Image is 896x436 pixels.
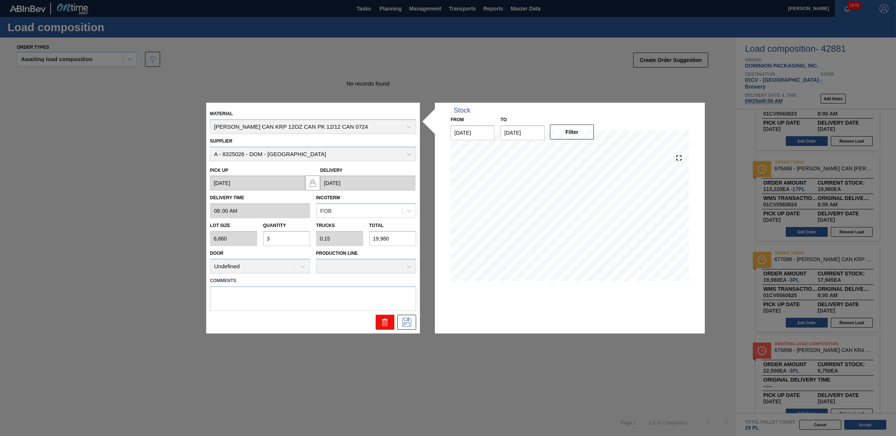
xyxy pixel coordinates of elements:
label: Delivery [320,167,343,173]
label: Supplier [210,138,232,144]
input: mm/dd/yyyy [320,176,415,191]
input: mm/dd/yyyy [210,176,305,191]
div: FOB [320,207,332,214]
div: Edit Order [397,314,416,329]
label: Delivery Time [210,192,310,203]
div: Delete Order [376,314,394,329]
div: Stock [454,107,470,114]
label: Material [210,111,233,116]
input: mm/dd/yyyy [500,125,544,140]
label: From [451,117,464,122]
label: Trucks [316,223,335,228]
label: Comments [210,275,416,286]
img: locked [308,178,317,187]
label: Door [210,251,223,256]
label: Total [369,223,384,228]
label: to [500,117,506,122]
label: Incoterm [316,195,340,200]
label: Lot size [210,220,257,231]
label: Quantity [263,223,286,228]
input: mm/dd/yyyy [451,125,494,140]
button: Filter [550,125,594,140]
label: Production Line [316,251,358,256]
label: Pick up [210,167,228,173]
button: locked [305,175,320,190]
